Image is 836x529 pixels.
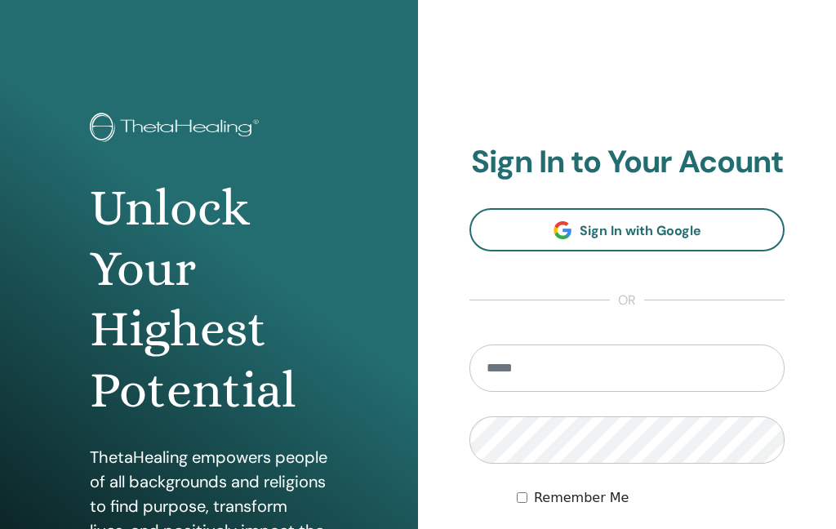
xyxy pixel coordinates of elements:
label: Remember Me [534,488,629,508]
div: Keep me authenticated indefinitely or until I manually logout [517,488,785,508]
span: or [610,291,644,310]
span: Sign In with Google [580,222,701,239]
h2: Sign In to Your Acount [469,144,785,181]
h1: Unlock Your Highest Potential [90,178,327,421]
a: Sign In with Google [469,208,785,251]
